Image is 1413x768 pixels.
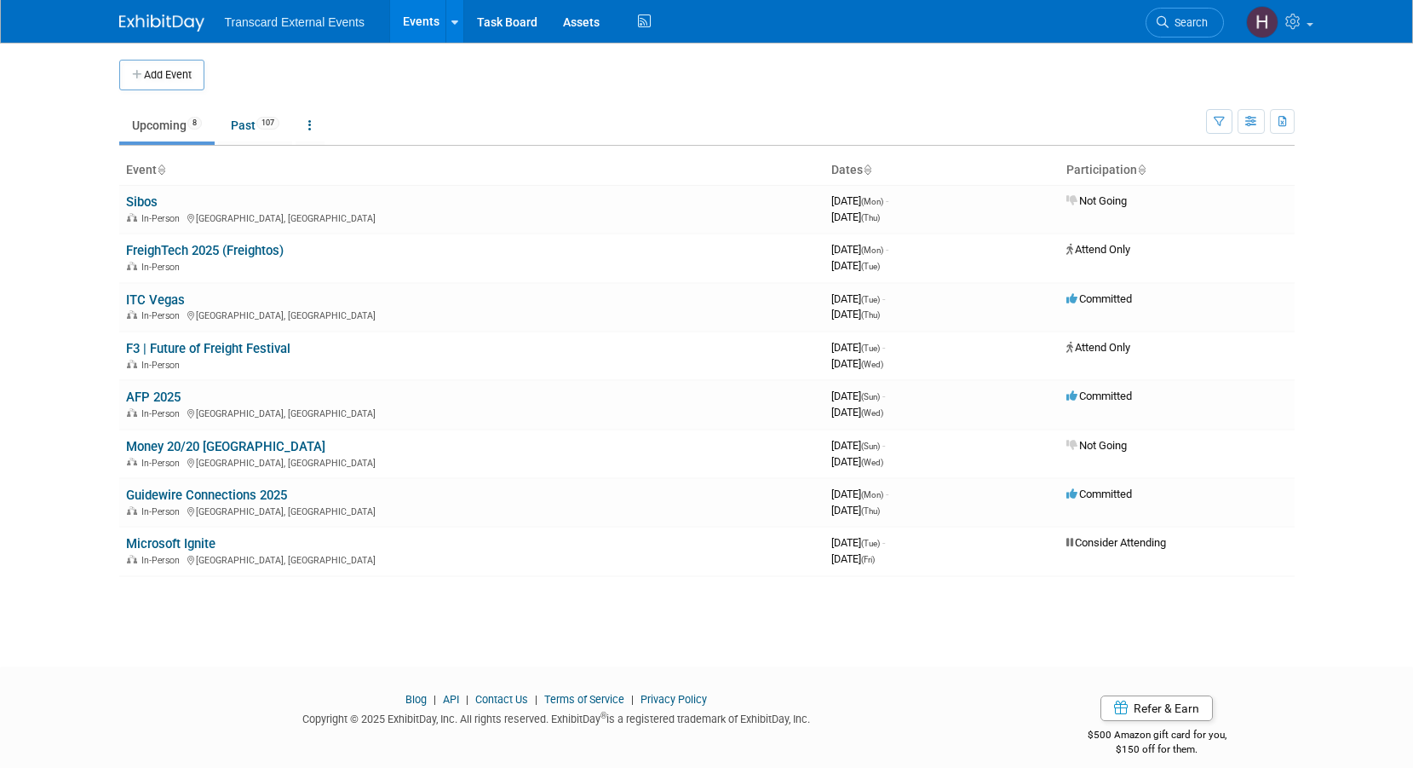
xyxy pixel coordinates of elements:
img: In-Person Event [127,408,137,417]
span: (Thu) [861,213,880,222]
a: Microsoft Ignite [126,536,215,551]
span: [DATE] [831,552,875,565]
th: Participation [1060,156,1295,185]
span: (Thu) [861,506,880,516]
a: Guidewire Connections 2025 [126,488,287,503]
span: In-Person [141,360,185,371]
span: [DATE] [831,243,888,256]
img: In-Person Event [127,506,137,515]
span: - [882,390,885,402]
img: In-Person Event [127,458,137,466]
span: In-Person [141,458,185,469]
div: $500 Amazon gift card for you, [1020,717,1295,756]
div: [GEOGRAPHIC_DATA], [GEOGRAPHIC_DATA] [126,308,818,321]
div: [GEOGRAPHIC_DATA], [GEOGRAPHIC_DATA] [126,552,818,566]
a: Contact Us [475,693,528,706]
a: FreighTech 2025 (Freightos) [126,243,284,258]
span: (Thu) [861,310,880,320]
img: ExhibitDay [119,14,204,32]
span: - [886,488,888,500]
span: [DATE] [831,504,880,517]
span: Transcard External Events [225,15,365,29]
a: Money 20/20 [GEOGRAPHIC_DATA] [126,439,325,454]
span: (Tue) [861,295,880,304]
a: Sort by Start Date [863,163,871,176]
img: In-Person Event [127,262,137,270]
span: (Wed) [861,458,883,467]
span: Committed [1066,488,1132,500]
span: (Wed) [861,360,883,369]
div: [GEOGRAPHIC_DATA], [GEOGRAPHIC_DATA] [126,406,818,419]
th: Event [119,156,824,185]
a: Upcoming8 [119,109,215,141]
span: (Mon) [861,197,883,206]
a: ITC Vegas [126,292,185,308]
span: (Mon) [861,245,883,255]
span: In-Person [141,213,185,224]
span: - [882,439,885,452]
span: [DATE] [831,308,880,320]
span: | [627,693,638,706]
span: Attend Only [1066,341,1130,354]
span: [DATE] [831,292,885,305]
span: In-Person [141,506,185,517]
span: - [886,194,888,207]
span: [DATE] [831,259,880,272]
span: Not Going [1066,194,1127,207]
span: Consider Attending [1066,536,1166,549]
span: (Mon) [861,490,883,499]
div: Copyright © 2025 ExhibitDay, Inc. All rights reserved. ExhibitDay is a registered trademark of Ex... [119,707,995,727]
img: In-Person Event [127,555,137,563]
span: (Tue) [861,539,880,548]
span: (Sun) [861,392,880,401]
a: F3 | Future of Freight Festival [126,341,290,356]
span: [DATE] [831,439,885,452]
span: [DATE] [831,406,883,419]
span: 8 [187,117,202,130]
sup: ® [600,711,606,720]
span: In-Person [141,555,185,566]
div: $150 off for them. [1020,742,1295,757]
a: Sort by Participation Type [1137,163,1146,176]
div: [GEOGRAPHIC_DATA], [GEOGRAPHIC_DATA] [126,504,818,517]
span: [DATE] [831,211,880,223]
button: Add Event [119,60,204,90]
span: (Fri) [861,555,875,564]
span: Search [1169,16,1208,29]
a: Sibos [126,194,158,210]
img: In-Person Event [127,310,137,319]
span: | [462,693,473,706]
span: [DATE] [831,357,883,370]
span: | [531,693,542,706]
a: AFP 2025 [126,390,181,405]
a: Refer & Earn [1100,696,1213,721]
span: [DATE] [831,390,885,402]
span: In-Person [141,310,185,321]
img: In-Person Event [127,360,137,368]
th: Dates [824,156,1060,185]
a: API [443,693,459,706]
a: Sort by Event Name [157,163,165,176]
div: [GEOGRAPHIC_DATA], [GEOGRAPHIC_DATA] [126,211,818,224]
a: Search [1146,8,1224,38]
span: 107 [256,117,279,130]
a: Past107 [218,109,292,141]
span: (Wed) [861,408,883,418]
span: Attend Only [1066,243,1130,256]
span: Committed [1066,292,1132,305]
span: (Tue) [861,262,880,271]
span: [DATE] [831,488,888,500]
a: Privacy Policy [640,693,707,706]
span: - [882,341,885,354]
span: Committed [1066,390,1132,402]
span: [DATE] [831,341,885,354]
img: Haille Dinger [1246,6,1278,38]
span: - [882,292,885,305]
span: In-Person [141,262,185,273]
div: [GEOGRAPHIC_DATA], [GEOGRAPHIC_DATA] [126,455,818,469]
img: In-Person Event [127,213,137,222]
span: [DATE] [831,194,888,207]
span: [DATE] [831,536,885,549]
span: Not Going [1066,439,1127,452]
span: (Tue) [861,344,880,353]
